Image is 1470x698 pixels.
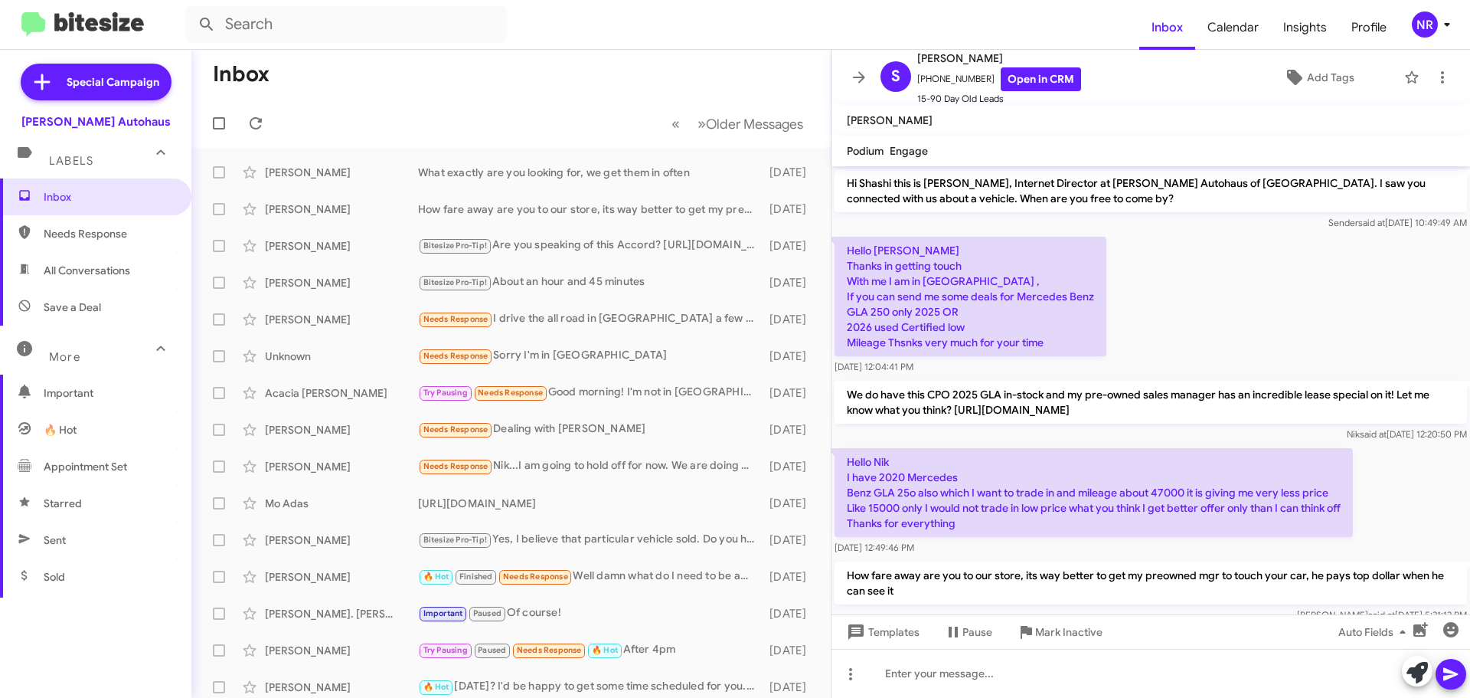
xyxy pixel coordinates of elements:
div: [PERSON_NAME] [265,680,418,695]
div: [PERSON_NAME] [265,275,418,290]
div: How fare away are you to our store, its way better to get my preowned mgr to touch your car, he p... [418,202,762,217]
span: Inbox [44,189,174,205]
span: Bitesize Pro-Tip! [423,535,487,545]
div: [PERSON_NAME] [265,459,418,474]
button: NR [1399,11,1453,38]
input: Search [185,6,507,43]
p: We do have this CPO 2025 GLA in-stock and my pre-owned sales manager has an incredible lease spec... [835,381,1467,424]
span: Podium [847,144,884,158]
div: Well damn what do I need to be able to get a car what will help me [418,568,762,585]
div: [PERSON_NAME] [265,643,418,658]
p: How fare away are you to our store, its way better to get my preowned mgr to touch your car, he p... [835,562,1467,605]
div: NR [1412,11,1438,38]
span: S [891,64,900,89]
div: [DATE] [762,643,818,658]
p: Hi Shashi this is [PERSON_NAME], Internet Director at [PERSON_NAME] Autohaus of [GEOGRAPHIC_DATA]... [835,169,1467,212]
div: [DATE]? I'd be happy to get some time scheduled for you. Just let me know if mornings, afternoons... [418,678,762,696]
div: [DATE] [762,202,818,217]
div: [PERSON_NAME] [265,569,418,585]
span: Starred [44,496,82,511]
span: Important [423,608,463,618]
span: [DATE] 12:04:41 PM [835,361,913,372]
span: [PERSON_NAME] [917,49,1081,67]
span: All Conversations [44,263,130,278]
div: Yes, I believe that particular vehicle sold. Do you have a new Navigator in your inventory? [418,531,762,549]
span: 15-90 Day Old Leads [917,91,1081,107]
span: Needs Response [44,226,174,241]
div: [DATE] [762,349,818,364]
div: [PERSON_NAME] [265,422,418,437]
div: [DATE] [762,165,818,180]
div: I drive the all road in [GEOGRAPHIC_DATA] a few weeks ago. Nice car but a bit small and dated. [418,310,762,328]
a: Insights [1271,5,1339,50]
span: Paused [473,608,501,618]
div: About an hour and 45 minutes [418,274,762,291]
span: Bitesize Pro-Tip! [423,241,487,251]
span: Templates [844,618,920,646]
div: [DATE] [762,275,818,290]
div: [PERSON_NAME] Autohaus [21,114,171,129]
div: [DATE] [762,533,818,548]
span: Engage [890,144,928,158]
span: Try Pausing [423,645,468,655]
div: After 4pm [418,641,762,659]
a: Special Campaign [21,64,171,100]
div: [DATE] [762,385,818,401]
div: [DATE] [762,459,818,474]
span: 🔥 Hot [44,422,77,437]
span: Needs Response [517,645,582,655]
span: Save a Deal [44,300,101,315]
span: Sender [DATE] 10:49:49 AM [1328,217,1467,228]
span: Needs Response [423,424,488,434]
span: Needs Response [423,314,488,324]
button: Add Tags [1240,64,1396,91]
p: Hello Nik I have 2020 Mercedes Benz GLA 25o also which I want to trade in and mileage about 47000... [835,448,1353,537]
div: [DATE] [762,312,818,327]
span: said at [1368,609,1395,621]
a: Profile [1339,5,1399,50]
nav: Page navigation example [663,108,812,139]
div: [DATE] [762,238,818,254]
span: Bitesize Pro-Tip! [423,277,487,287]
span: Appointment Set [44,459,127,474]
div: What exactly are you looking for, we get them in often [418,165,762,180]
span: Needs Response [478,388,543,398]
span: [PERSON_NAME] [847,113,933,127]
div: [PERSON_NAME] [265,533,418,548]
div: Nik...I am going to hold off for now. We are doing some other projects. [418,457,762,475]
button: Templates [831,618,932,646]
button: Pause [932,618,1004,646]
span: Finished [459,572,493,582]
span: More [49,350,80,364]
div: Unknown [265,349,418,364]
span: « [671,114,680,133]
a: Open in CRM [1001,67,1081,91]
span: Mark Inactive [1035,618,1102,646]
div: Sorry I'm in [GEOGRAPHIC_DATA] [418,347,762,365]
span: 🔥 Hot [423,682,449,692]
span: Needs Response [423,461,488,471]
p: Hello [PERSON_NAME] Thanks in getting touch With me I am in [GEOGRAPHIC_DATA] , If you can send m... [835,237,1106,356]
div: [DATE] [762,606,818,621]
div: [URL][DOMAIN_NAME] [418,496,762,511]
span: [DATE] 12:49:46 PM [835,542,914,553]
span: Pause [962,618,992,646]
span: [PERSON_NAME] [DATE] 5:21:12 PM [1297,609,1467,621]
span: Add Tags [1307,64,1354,91]
div: [PERSON_NAME]. [PERSON_NAME] [265,606,418,621]
span: said at [1360,428,1387,440]
a: Inbox [1139,5,1195,50]
a: Calendar [1195,5,1271,50]
span: Special Campaign [67,74,159,90]
div: Acacia [PERSON_NAME] [265,385,418,401]
span: [PHONE_NUMBER] [917,67,1081,91]
div: [PERSON_NAME] [265,238,418,254]
div: [DATE] [762,569,818,585]
span: 🔥 Hot [592,645,618,655]
button: Previous [662,108,689,139]
div: Are you speaking of this Accord? [URL][DOMAIN_NAME] [418,237,762,254]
